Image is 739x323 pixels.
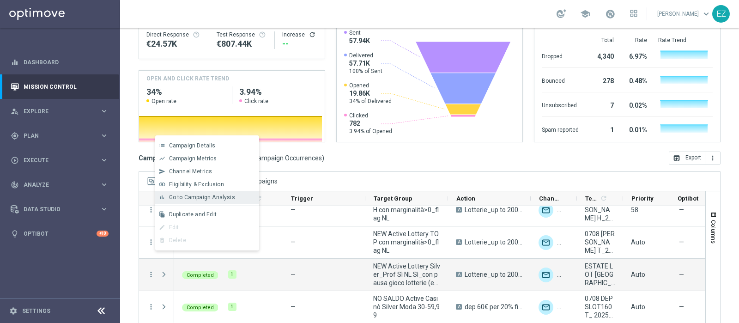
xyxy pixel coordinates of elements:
button: more_vert [147,238,155,246]
span: A [456,207,462,213]
div: 6.97% [625,48,647,63]
i: equalizer [11,58,19,67]
a: Settings [22,308,50,314]
span: A [456,272,462,277]
div: 1 [228,303,236,311]
div: -- [282,38,317,49]
span: Explore [24,109,100,114]
span: 3.94% of Opened [349,128,392,135]
button: refresh [309,31,316,38]
button: track_changes Analyze keyboard_arrow_right [10,181,109,189]
div: Mission Control [11,74,109,99]
span: 34% of Delivered [349,98,392,105]
div: lightbulb Optibot +10 [10,230,109,238]
img: Other [557,203,572,218]
div: Total [590,37,614,44]
i: bar_chart [159,194,165,201]
div: Data Studio [11,205,100,213]
span: 19.86K [349,89,392,98]
span: Delivered [349,52,382,59]
span: Action [456,195,475,202]
span: Data Studio [24,207,100,212]
a: Optibot [24,221,97,246]
img: Optimail [539,235,553,250]
div: Other [557,300,572,315]
span: Trigger [291,195,313,202]
span: — [291,238,296,246]
span: Lotterie_up to 20000 Sisal Points [465,270,523,279]
span: 0708 SUMMERLOT T_2025_08_07 [585,230,615,255]
span: Duplicate and Edit [169,211,217,218]
colored-tag: Completed [182,303,218,311]
h4: OPEN AND CLICK RATE TREND [146,74,229,83]
span: — [291,206,296,213]
div: Press SPACE to deselect this row. [139,259,174,291]
img: Optimail [539,203,553,218]
span: 0708 SUMMERLOT H_2025_08_07 [585,197,615,222]
span: 782 [349,119,392,128]
span: Auto [631,303,645,311]
button: Data Studio keyboard_arrow_right [10,206,109,213]
span: 57.94K [349,37,370,45]
span: ) [322,154,324,162]
i: file_copy [159,211,165,218]
button: equalizer Dashboard [10,59,109,66]
i: show_chart [159,155,165,162]
span: Columns [710,220,717,244]
span: Click rate [244,98,268,105]
button: join_inner Eligibility & Exclusion [155,178,259,191]
button: Mission Control [10,83,109,91]
span: Target Group [374,195,412,202]
div: Unsubscribed [542,97,579,112]
span: Lotterie_up to 20000 Sisal Points [465,206,523,214]
div: 1 [590,122,614,136]
button: more_vert [705,152,721,165]
i: person_search [11,107,19,116]
i: track_changes [11,181,19,189]
button: more_vert [147,270,155,279]
div: €807,441 [217,38,267,49]
span: Campaign Details [169,142,216,149]
i: refresh [600,195,607,202]
span: 57.71K [349,59,382,67]
div: 4,340 [590,48,614,63]
h3: Campaign List [139,154,324,162]
div: EZ [712,5,730,23]
span: Templates [585,195,599,202]
span: A [456,304,462,310]
button: file_copy Duplicate and Edit [155,208,259,221]
i: keyboard_arrow_right [100,107,109,116]
i: keyboard_arrow_right [100,180,109,189]
div: Spam reported [542,122,579,136]
span: Eligibility & Exclusion [169,181,224,188]
i: more_vert [147,303,155,311]
span: Completed [187,305,214,311]
colored-tag: Completed [182,270,218,279]
span: Optibot [678,195,698,202]
img: Other [557,268,572,282]
span: — [679,270,684,279]
img: Optimail [539,300,553,315]
button: open_in_browser Export [669,152,705,165]
i: play_circle_outline [11,156,19,165]
span: — [679,206,684,214]
i: lightbulb [11,230,19,238]
div: 0.48% [625,73,647,87]
a: Mission Control [24,74,109,99]
div: Execute [11,156,100,165]
span: Channel [539,195,561,202]
a: Dashboard [24,50,109,74]
span: Execute [24,158,100,163]
span: keyboard_arrow_down [701,9,711,19]
button: play_circle_outline Execute keyboard_arrow_right [10,157,109,164]
div: 0.01% [625,122,647,136]
span: NEW Active Lottery Silver_Prof Sì NL Sì_con pausa gioco lotterie (esclusi EL)_marg negativa [373,262,440,287]
i: join_inner [159,181,165,188]
div: Explore [11,107,100,116]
